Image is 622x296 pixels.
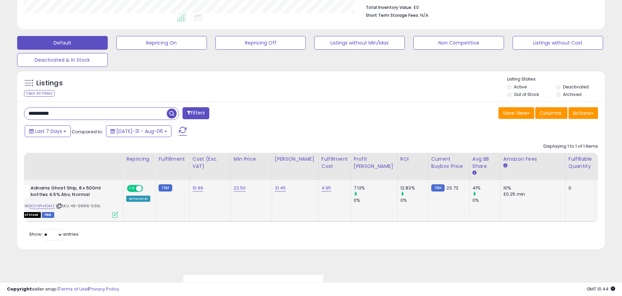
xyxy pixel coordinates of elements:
[503,191,560,197] div: £0.25 min
[543,143,598,150] div: Displaying 1 to 1 of 1 items
[31,185,114,199] b: Adnams Ghost Ship, 8 x 500ml bottles 4.5% Abv, Normal
[568,156,592,170] div: Fulfillable Quantity
[563,84,589,90] label: Deactivated
[13,156,120,163] div: Title
[314,36,405,50] button: Listings without Min/Max
[42,212,54,218] span: FBM
[234,156,269,163] div: Min Price
[472,156,497,170] div: Avg BB Share
[366,3,593,11] li: £0
[142,186,153,192] span: OFF
[72,128,103,135] span: Compared to:
[568,107,598,119] button: Actions
[321,156,348,170] div: Fulfillment Cost
[472,197,500,203] div: 0%
[15,185,118,217] div: ASIN:
[25,125,71,137] button: Last 7 Days
[106,125,172,137] button: [DATE]-31 - Aug-06
[472,170,477,176] small: Avg BB Share.
[24,90,55,97] div: Clear All Filters
[568,185,590,191] div: 0
[128,186,136,192] span: ON
[540,110,561,116] span: Columns
[400,156,425,163] div: ROI
[159,156,186,163] div: Fulfillment
[446,185,458,191] span: 23.72
[29,203,55,209] a: B00XPH4GMS
[514,84,527,90] label: Active
[420,12,429,18] span: N/A
[413,36,504,50] button: Non Competitive
[472,185,500,191] div: 41%
[563,91,582,97] label: Archived
[17,36,108,50] button: Default
[234,185,246,192] a: 22.50
[354,185,397,191] div: 7.13%
[503,156,563,163] div: Amazon Fees
[116,36,207,50] button: Repricing On
[126,196,150,202] div: Amazon AI
[431,156,467,170] div: Current Buybox Price
[366,4,412,10] b: Total Inventory Value:
[503,163,507,169] small: Amazon Fees.
[513,36,603,50] button: Listings without Cost
[275,185,286,192] a: 31.45
[400,197,428,203] div: 0%
[159,184,172,192] small: FBM
[431,184,445,192] small: FBM
[183,107,209,119] button: Filters
[116,128,163,135] span: [DATE]-31 - Aug-06
[275,156,316,163] div: [PERSON_NAME]
[400,185,428,191] div: 12.83%
[36,78,63,88] h5: Listings
[354,197,397,203] div: 0%
[192,185,203,192] a: 10.99
[215,36,306,50] button: Repricing Off
[507,76,605,83] p: Listing States:
[514,91,539,97] label: Out of Stock
[535,107,567,119] button: Columns
[17,53,108,67] button: Deactivated & In Stock
[354,156,395,170] div: Profit [PERSON_NAME]
[321,185,331,192] a: 4.95
[192,156,228,170] div: Cost (Exc. VAT)
[503,185,560,191] div: 10%
[15,212,41,218] span: All listings that are currently out of stock and unavailable for purchase on Amazon
[366,12,419,18] b: Short Term Storage Fees:
[29,231,79,237] span: Show: entries
[126,156,153,163] div: Repricing
[498,107,534,119] button: Save View
[35,128,62,135] span: Last 7 Days
[56,203,101,209] span: | SKU: 49-5WR6-59XL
